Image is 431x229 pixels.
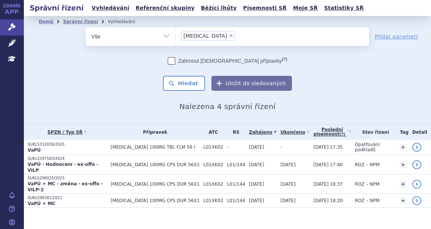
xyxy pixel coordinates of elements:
span: ROZ – NPM [355,182,380,187]
a: Vyhledávání [89,3,132,13]
a: Moje SŘ [291,3,320,13]
span: [DATE] 18:37 [313,182,343,187]
p: SUKLS332839/2025 [28,142,107,147]
a: Ukončeno [280,127,309,137]
span: [DATE] [280,182,296,187]
a: Přidat parametr [375,33,418,40]
th: Tag [396,124,408,140]
h2: Správní řízení [24,3,89,13]
span: ROZ – NPM [355,198,380,203]
span: [MEDICAL_DATA] [183,33,227,38]
strong: VaPÚ - Hodnocení - ex-offo - VILP [28,162,98,173]
th: Přípravek [107,124,200,140]
a: Statistiky SŘ [322,3,366,13]
a: + [400,161,406,168]
abbr: (?) [340,132,345,137]
th: Stav řízení [351,124,396,140]
span: [MEDICAL_DATA] 100MG CPS DUR 56X1 [111,182,200,187]
strong: VaPÚ + MC - změna - ex-offo - VILP-2 [28,181,103,192]
span: [DATE] 17:35 [313,145,343,150]
span: × [229,33,233,38]
span: Opatřování podkladů [355,142,380,152]
a: Písemnosti SŘ [241,3,289,13]
th: ATC [200,124,223,140]
li: Vyhledávání [108,16,145,27]
span: L01/144 [227,182,245,187]
th: Detail [409,124,431,140]
span: Nalezena 4 správní řízení [179,102,276,111]
a: Referenční skupiny [133,3,197,13]
a: Správní řízení [63,19,98,24]
span: [MEDICAL_DATA] 100MG TBL FLM 56 I [111,145,200,150]
a: Domů [39,19,53,24]
span: [DATE] 17:40 [313,162,343,167]
span: L01XK02 [204,182,223,187]
p: SUKLS98381/2021 [28,195,107,201]
label: Zahrnout [DEMOGRAPHIC_DATA] přípravky [168,57,287,65]
span: ROZ – NPM [355,162,380,167]
a: Poslednípísemnost(?) [313,124,351,140]
span: - [227,145,245,150]
th: RS [223,124,245,140]
span: [MEDICAL_DATA] 100MG CPS DUR 56X1 [111,162,200,167]
span: [DATE] [280,198,296,203]
p: SUKLS297583/2024 [28,156,107,161]
span: L01XK02 [204,198,223,203]
a: Běžící lhůty [199,3,239,13]
span: [DATE] 18:20 [313,198,343,203]
a: detail [412,160,421,169]
p: SUKLS206025/2023 [28,176,107,181]
strong: VaPÚ [28,148,41,153]
span: L01/144 [227,162,245,167]
span: [DATE] [249,182,264,187]
a: SPZN / Typ SŘ [28,127,107,137]
input: [MEDICAL_DATA] [237,31,241,40]
span: [DATE] [280,162,296,167]
span: [MEDICAL_DATA] 100MG CPS DUR 56X1 [111,198,200,203]
a: detail [412,143,421,152]
button: Uložit do sledovaných [211,76,292,91]
a: + [400,144,406,151]
button: Hledat [163,76,205,91]
a: Zahájeno [249,127,277,137]
a: + [400,181,406,188]
strong: VaPÚ + MC [28,201,55,206]
span: [DATE] [249,145,264,150]
span: L01XK02 [204,162,223,167]
a: detail [412,180,421,189]
span: L01XK02 [204,145,223,150]
span: [DATE] [249,198,264,203]
span: - [280,145,282,150]
a: detail [412,196,421,205]
span: L01/144 [227,198,245,203]
abbr: (?) [282,57,287,62]
a: + [400,197,406,204]
span: [DATE] [249,162,264,167]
